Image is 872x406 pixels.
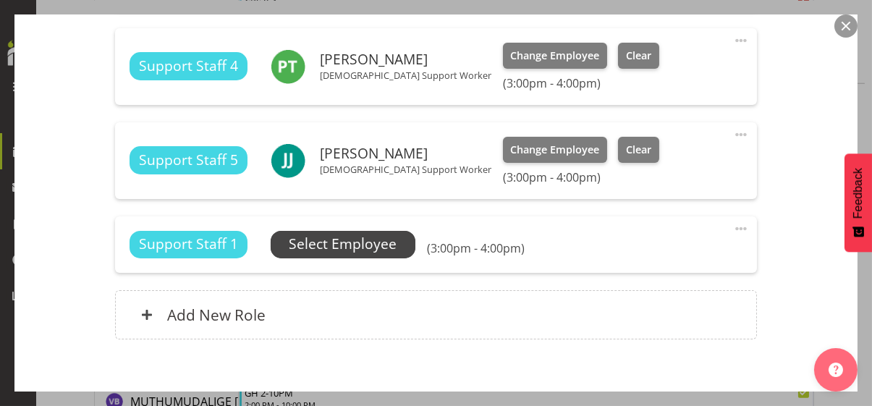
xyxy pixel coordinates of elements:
button: Clear [618,43,659,69]
h6: [PERSON_NAME] [320,51,491,67]
img: jakob-jakob11900.jpg [271,143,305,178]
span: Feedback [852,168,865,219]
h6: Add New Role [167,305,266,324]
p: [DEMOGRAPHIC_DATA] Support Worker [320,164,491,175]
span: Clear [626,142,651,158]
span: Support Staff 5 [139,150,238,171]
span: Clear [626,48,651,64]
img: help-xxl-2.png [829,363,843,377]
button: Change Employee [503,137,608,163]
p: [DEMOGRAPHIC_DATA] Support Worker [320,69,491,81]
h6: (3:00pm - 4:00pm) [503,170,659,185]
span: Change Employee [510,48,599,64]
h6: [PERSON_NAME] [320,145,491,161]
h6: (3:00pm - 4:00pm) [427,241,525,255]
h6: (3:00pm - 4:00pm) [503,76,659,90]
span: Select Employee [289,234,397,255]
img: pietsch-thaddaus11901.jpg [271,49,305,84]
button: Change Employee [503,43,608,69]
button: Clear [618,137,659,163]
button: Feedback - Show survey [845,153,872,252]
span: Support Staff 1 [139,234,238,255]
span: Support Staff 4 [139,56,238,77]
span: Change Employee [510,142,599,158]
